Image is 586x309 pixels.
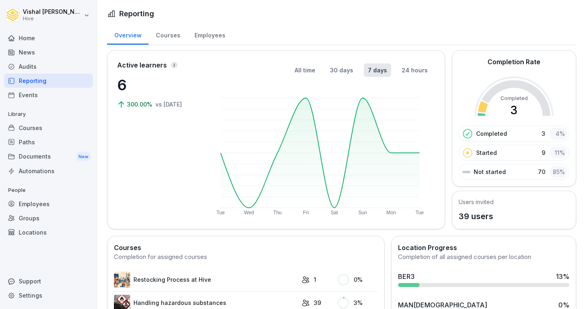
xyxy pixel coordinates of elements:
[459,198,494,206] h5: Users invited
[474,168,506,176] p: Not started
[4,211,93,225] a: Groups
[337,274,378,286] div: 0 %
[398,272,415,281] div: BER3
[359,210,367,215] text: Sun
[4,288,93,302] a: Settings
[549,147,567,159] div: 11 %
[127,100,154,109] p: 300.00%
[314,298,321,307] p: 39
[386,210,396,215] text: Mon
[4,74,93,88] a: Reporting
[23,9,82,15] p: Vishal [PERSON_NAME]
[549,166,567,178] div: 85 %
[395,268,573,290] a: BER313%
[4,149,93,164] a: DocumentsNew
[4,274,93,288] div: Support
[77,152,90,161] div: New
[155,100,182,109] p: vs [DATE]
[4,108,93,121] p: Library
[107,24,149,45] a: Overview
[291,63,319,77] button: All time
[4,225,93,239] a: Locations
[117,60,167,70] p: Active learners
[114,272,297,288] a: Restocking Process at Hive
[119,8,154,19] h1: Reporting
[187,24,232,45] a: Employees
[314,275,316,284] p: 1
[488,57,540,67] h2: Completion Rate
[326,63,357,77] button: 30 days
[4,184,93,197] p: People
[549,128,567,139] div: 4 %
[117,74,199,96] p: 6
[4,149,93,164] div: Documents
[556,272,569,281] div: 13 %
[149,24,187,45] a: Courses
[273,210,282,215] text: Thu
[538,168,545,176] p: 70
[476,148,497,157] p: Started
[23,16,82,22] p: Hive
[330,210,338,215] text: Sat
[459,210,494,222] p: 39 users
[398,243,569,252] h2: Location Progress
[542,148,545,157] p: 9
[364,63,391,77] button: 7 days
[4,31,93,45] a: Home
[114,252,378,262] div: Completion for assigned courses
[4,135,93,149] a: Paths
[4,121,93,135] a: Courses
[4,88,93,102] a: Events
[114,243,378,252] h2: Courses
[542,129,545,138] p: 3
[4,197,93,211] a: Employees
[4,164,93,178] a: Automations
[398,252,569,262] div: Completion of all assigned courses per location
[114,272,130,288] img: t72cg3dsrbajyqggvzmlmfek.png
[303,210,309,215] text: Fri
[398,63,432,77] button: 24 hours
[337,297,378,309] div: 3 %
[476,129,507,138] p: Completed
[4,59,93,74] a: Audits
[415,210,424,215] text: Tue
[4,45,93,59] a: News
[244,210,254,215] text: Wed
[216,210,225,215] text: Tue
